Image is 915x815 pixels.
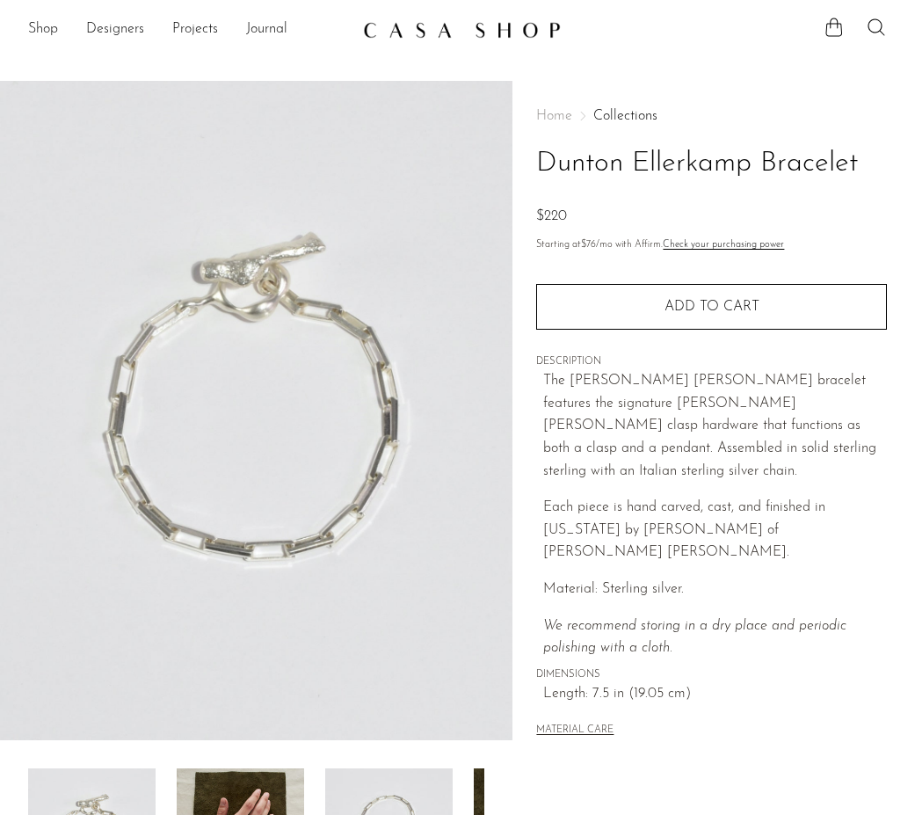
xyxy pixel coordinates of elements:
[536,142,887,186] h1: Dunton Ellerkamp Bracelet
[543,619,846,656] i: We recommend storing in a dry place and periodic polishing with a cloth.
[536,354,887,370] span: DESCRIPTION
[543,683,887,706] span: Length: 7.5 in (19.05 cm)
[543,579,887,601] p: Material: Sterling silver.
[536,284,887,330] button: Add to cart
[543,497,887,564] p: Each piece is hand carved, cast, and finished in [US_STATE] by [PERSON_NAME] of [PERSON_NAME] [PE...
[543,370,887,483] p: The [PERSON_NAME] [PERSON_NAME] bracelet features the signature [PERSON_NAME] [PERSON_NAME] clasp...
[664,300,759,314] span: Add to cart
[536,109,572,123] span: Home
[536,667,887,683] span: DIMENSIONS
[593,109,657,123] a: Collections
[536,209,567,223] span: $220
[663,240,784,250] a: Check your purchasing power - Learn more about Affirm Financing (opens in modal)
[581,240,596,250] span: $76
[536,724,614,738] button: MATERIAL CARE
[28,18,58,41] a: Shop
[86,18,144,41] a: Designers
[28,15,349,45] ul: NEW HEADER MENU
[28,15,349,45] nav: Desktop navigation
[536,237,887,253] p: Starting at /mo with Affirm.
[536,109,887,123] nav: Breadcrumbs
[246,18,287,41] a: Journal
[172,18,218,41] a: Projects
